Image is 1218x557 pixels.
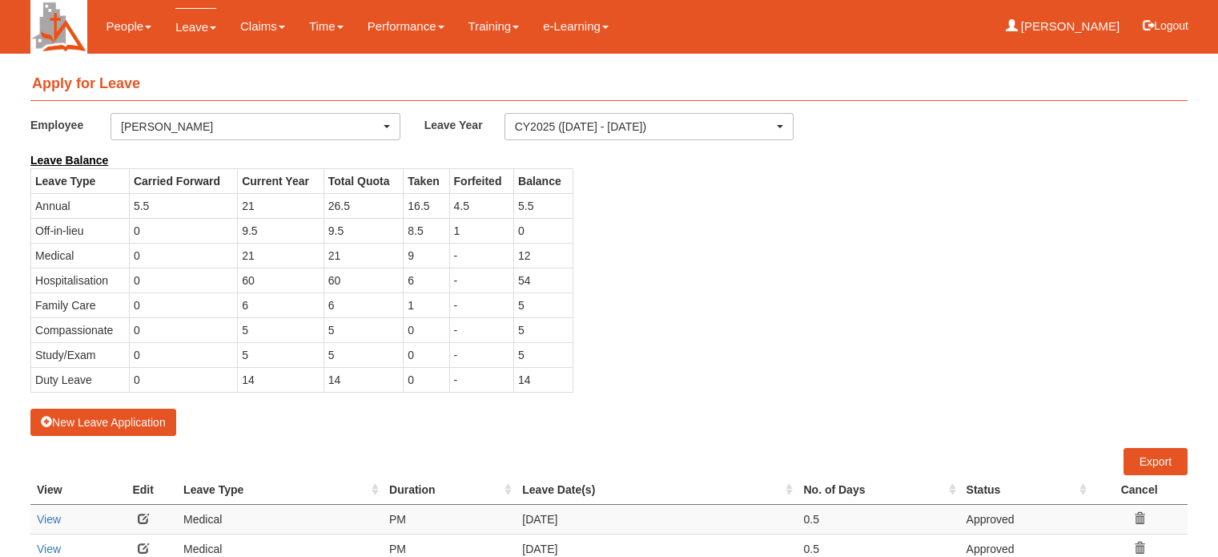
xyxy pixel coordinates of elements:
a: Leave [175,8,216,46]
td: Annual [31,193,130,218]
td: Study/Exam [31,342,130,367]
td: - [449,342,513,367]
td: 26.5 [324,193,404,218]
td: PM [383,504,516,534]
td: - [449,317,513,342]
a: View [37,513,61,526]
td: 1 [404,293,449,317]
td: 0 [129,342,237,367]
a: e-Learning [543,8,609,45]
h4: Apply for Leave [30,68,1188,101]
td: 0.5 [797,504,959,534]
a: Training [468,8,520,45]
td: 6 [324,293,404,317]
a: Export [1124,448,1188,475]
td: 12 [514,243,573,268]
td: 5.5 [129,193,237,218]
th: Carried Forward [129,168,237,193]
th: Total Quota [324,168,404,193]
td: 1 [449,218,513,243]
th: Status : activate to sort column ascending [960,475,1091,505]
th: Edit [109,475,177,505]
button: Logout [1132,6,1200,45]
th: Taken [404,168,449,193]
a: [PERSON_NAME] [1006,8,1120,45]
td: 9.5 [324,218,404,243]
td: 60 [324,268,404,293]
td: 5 [238,317,324,342]
a: Time [309,8,344,45]
th: No. of Days : activate to sort column ascending [797,475,959,505]
b: Leave Balance [30,154,108,167]
td: [DATE] [516,504,797,534]
td: 0 [404,317,449,342]
td: - [449,293,513,317]
th: View [30,475,109,505]
td: 5 [324,342,404,367]
td: 6 [404,268,449,293]
a: Claims [240,8,285,45]
td: - [449,367,513,392]
td: 0 [129,218,237,243]
div: [PERSON_NAME] [121,119,380,135]
button: New Leave Application [30,409,176,436]
td: Off-in-lieu [31,218,130,243]
td: 16.5 [404,193,449,218]
td: 5 [514,293,573,317]
td: 5 [514,317,573,342]
td: 14 [514,367,573,392]
td: 0 [129,367,237,392]
td: 0 [404,342,449,367]
th: Leave Type : activate to sort column ascending [177,475,383,505]
td: Family Care [31,293,130,317]
td: 54 [514,268,573,293]
td: 9.5 [238,218,324,243]
td: 21 [238,243,324,268]
td: 60 [238,268,324,293]
label: Leave Year [424,113,504,136]
td: 21 [238,193,324,218]
th: Forfeited [449,168,513,193]
td: 5 [324,317,404,342]
td: 5.5 [514,193,573,218]
td: 0 [129,268,237,293]
td: - [449,243,513,268]
th: Leave Type [31,168,130,193]
div: CY2025 ([DATE] - [DATE]) [515,119,774,135]
th: Duration : activate to sort column ascending [383,475,516,505]
td: 4.5 [449,193,513,218]
td: 9 [404,243,449,268]
th: Balance [514,168,573,193]
td: 8.5 [404,218,449,243]
td: 21 [324,243,404,268]
td: 5 [238,342,324,367]
button: CY2025 ([DATE] - [DATE]) [504,113,794,140]
td: 14 [238,367,324,392]
td: 0 [404,367,449,392]
td: 6 [238,293,324,317]
th: Current Year [238,168,324,193]
a: View [37,543,61,555]
td: 0 [129,293,237,317]
td: 0 [129,243,237,268]
td: Medical [31,243,130,268]
th: Cancel [1091,475,1188,505]
td: Approved [960,504,1091,534]
td: - [449,268,513,293]
td: 0 [514,218,573,243]
label: Employee [30,113,111,136]
th: Leave Date(s) : activate to sort column ascending [516,475,797,505]
td: 0 [129,317,237,342]
td: Medical [177,504,383,534]
td: 5 [514,342,573,367]
button: [PERSON_NAME] [111,113,400,140]
td: 14 [324,367,404,392]
td: Hospitalisation [31,268,130,293]
td: Duty Leave [31,367,130,392]
a: People [106,8,151,45]
td: Compassionate [31,317,130,342]
a: Performance [368,8,444,45]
